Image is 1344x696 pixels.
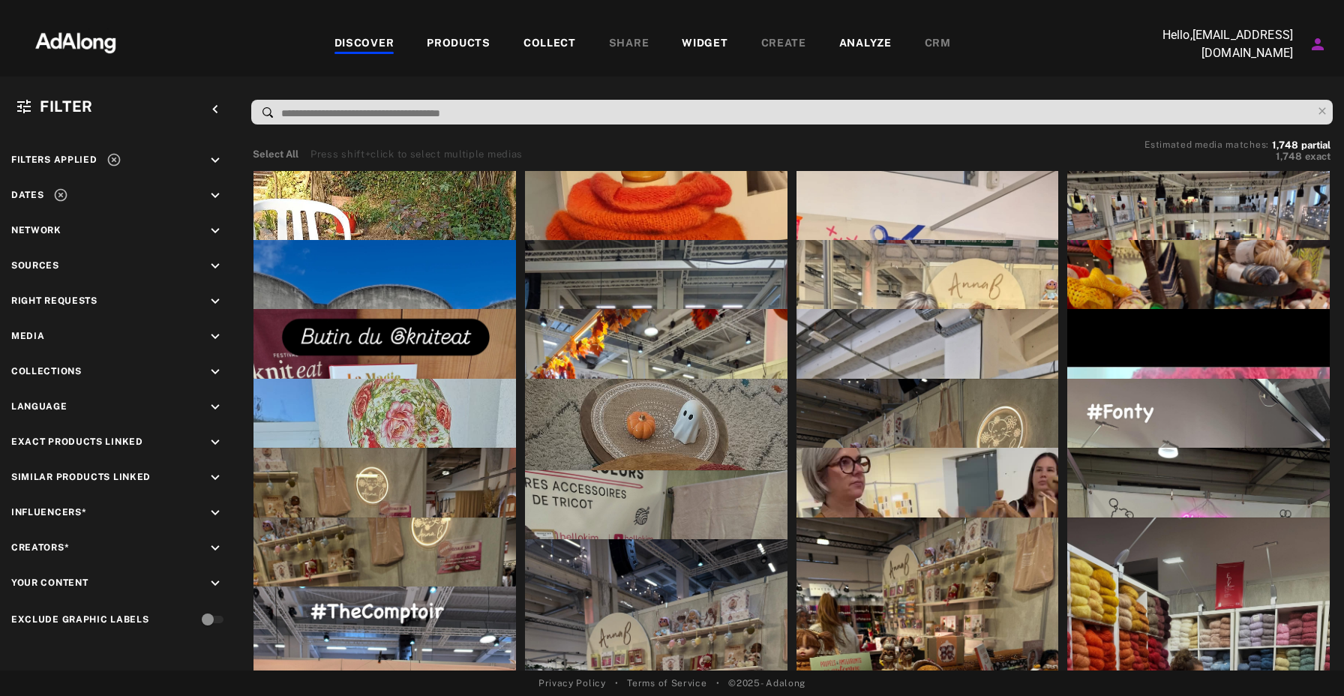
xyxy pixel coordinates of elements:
[207,328,223,345] i: keyboard_arrow_down
[207,152,223,169] i: keyboard_arrow_down
[1272,139,1298,151] span: 1,748
[11,577,88,588] span: Your Content
[11,295,97,306] span: Right Requests
[11,542,69,553] span: Creators*
[538,676,606,690] a: Privacy Policy
[839,35,892,53] div: ANALYZE
[207,540,223,556] i: keyboard_arrow_down
[10,19,142,64] img: 63233d7d88ed69de3c212112c67096b6.png
[1269,624,1344,696] iframe: Chat Widget
[310,147,523,162] div: Press shift+click to select multiple medias
[761,35,806,53] div: CREATE
[716,676,720,690] span: •
[207,399,223,415] i: keyboard_arrow_down
[1272,142,1330,149] button: 1,748partial
[11,401,67,412] span: Language
[11,436,143,447] span: Exact Products Linked
[11,366,82,376] span: Collections
[334,35,394,53] div: DISCOVER
[11,507,86,517] span: Influencers*
[11,154,97,165] span: Filters applied
[207,223,223,239] i: keyboard_arrow_down
[627,676,706,690] a: Terms of Service
[925,35,951,53] div: CRM
[253,147,298,162] button: Select All
[207,293,223,310] i: keyboard_arrow_down
[11,613,148,626] div: Exclude Graphic Labels
[207,575,223,592] i: keyboard_arrow_down
[1305,31,1330,57] button: Account settings
[523,35,576,53] div: COLLECT
[1143,26,1293,62] p: Hello, [EMAIL_ADDRESS][DOMAIN_NAME]
[11,260,59,271] span: Sources
[207,101,223,118] i: keyboard_arrow_left
[11,472,151,482] span: Similar Products Linked
[207,434,223,451] i: keyboard_arrow_down
[207,505,223,521] i: keyboard_arrow_down
[609,35,649,53] div: SHARE
[427,35,490,53] div: PRODUCTS
[11,225,61,235] span: Network
[207,258,223,274] i: keyboard_arrow_down
[207,469,223,486] i: keyboard_arrow_down
[207,364,223,380] i: keyboard_arrow_down
[11,331,45,341] span: Media
[207,187,223,204] i: keyboard_arrow_down
[1276,151,1302,162] span: 1,748
[615,676,619,690] span: •
[728,676,805,690] span: © 2025 - Adalong
[682,35,727,53] div: WIDGET
[11,190,44,200] span: Dates
[40,97,93,115] span: Filter
[1144,139,1269,150] span: Estimated media matches:
[1144,149,1330,164] button: 1,748exact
